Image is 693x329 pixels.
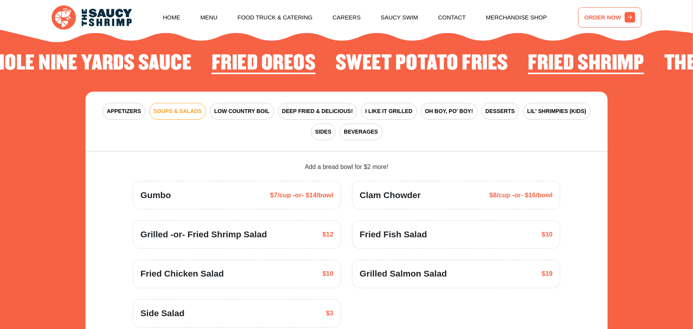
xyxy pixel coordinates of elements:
[333,2,360,33] a: Careers
[270,190,333,200] span: $7/cup -or- $14/bowl
[578,7,641,28] a: ORDER NOW
[381,2,418,33] a: Saucy Swim
[489,190,553,200] span: $8/cup -or- $16/bowl
[200,2,218,33] a: Menu
[528,52,644,74] h2: Fried Shrimp
[149,103,206,120] button: SOUPS & SALADS
[133,162,561,172] div: Add a bread bowl for $2 more!
[52,5,132,30] img: logo
[311,124,336,140] button: SIDES
[322,230,333,239] span: $12
[212,52,316,77] li: 3 of 4
[322,269,333,279] span: $10
[542,230,552,239] span: $10
[542,269,552,279] span: $19
[486,107,515,115] span: DESSERTS
[365,107,412,115] span: I LIKE IT GRILLED
[344,128,378,136] span: BEVERAGES
[340,124,382,140] button: BEVERAGES
[140,189,171,202] span: Gumbo
[214,107,269,115] span: LOW COUNTRY BOIL
[360,267,447,280] span: Grilled Salmon Salad
[527,107,586,115] span: LIL' SHRIMPIES (KIDS)
[278,103,357,120] button: DEEP FRIED & DELICIOUS!
[360,189,421,202] span: Clam Chowder
[282,107,353,115] span: DEEP FRIED & DELICIOUS!
[140,307,185,320] span: Side Salad
[336,52,508,77] li: 4 of 4
[481,103,519,120] button: DESSERTS
[140,228,267,241] span: Grilled -or- Fried Shrimp Salad
[153,107,202,115] span: SOUPS & SALADS
[107,107,141,115] span: APPETIZERS
[425,107,473,115] span: OH BOY, PO' BOY!
[163,2,180,33] a: Home
[237,2,312,33] a: Food Truck & Catering
[210,103,273,120] button: LOW COUNTRY BOIL
[212,52,316,74] h2: Fried Oreos
[528,52,644,77] li: 1 of 4
[438,2,466,33] a: Contact
[486,2,547,33] a: Merchandise Shop
[326,308,333,318] span: $3
[361,103,416,120] button: I LIKE IT GRILLED
[336,52,508,74] h2: Sweet Potato Fries
[140,267,224,280] span: Fried Chicken Salad
[523,103,590,120] button: LIL' SHRIMPIES (KIDS)
[103,103,145,120] button: APPETIZERS
[315,128,331,136] span: SIDES
[421,103,477,120] button: OH BOY, PO' BOY!
[360,228,427,241] span: Fried Fish Salad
